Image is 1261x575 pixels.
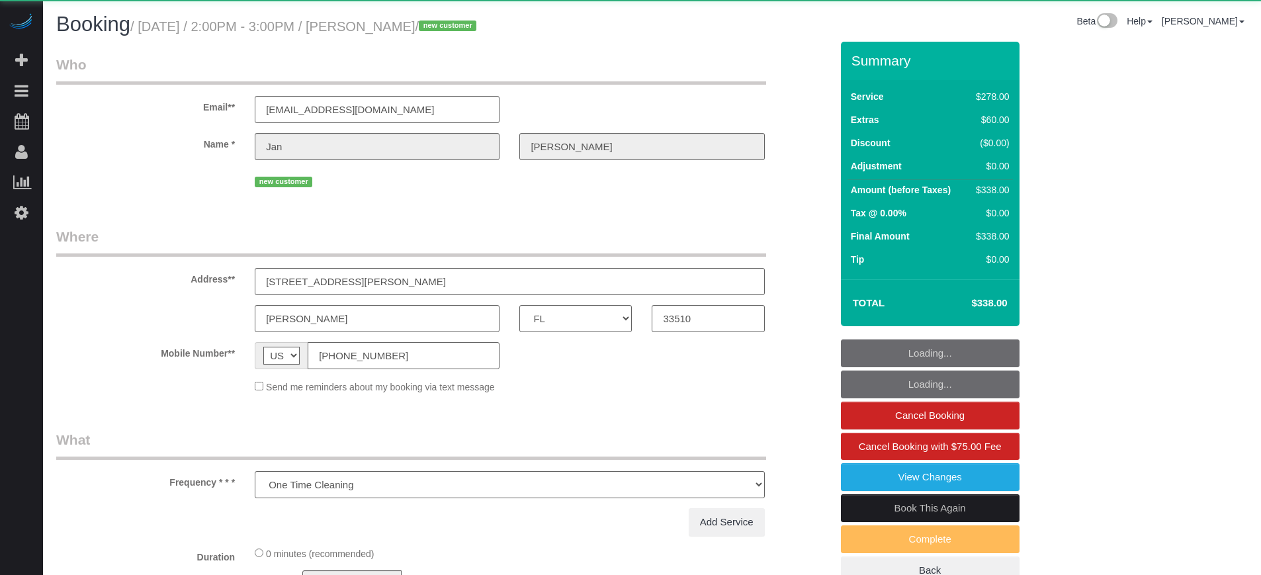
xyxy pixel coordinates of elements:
[971,206,1009,220] div: $0.00
[46,133,245,151] label: Name *
[1127,16,1152,26] a: Help
[853,297,885,308] strong: Total
[56,13,130,36] span: Booking
[841,433,1020,461] a: Cancel Booking with $75.00 Fee
[851,90,884,103] label: Service
[1096,13,1117,30] img: New interface
[851,253,865,266] label: Tip
[971,253,1009,266] div: $0.00
[841,463,1020,491] a: View Changes
[56,227,766,257] legend: Where
[971,159,1009,173] div: $0.00
[46,546,245,564] label: Duration
[851,136,891,150] label: Discount
[519,133,764,160] input: Last Name**
[266,382,495,392] span: Send me reminders about my booking via text message
[841,402,1020,429] a: Cancel Booking
[46,342,245,360] label: Mobile Number**
[689,508,765,536] a: Add Service
[851,206,906,220] label: Tax @ 0.00%
[419,21,476,31] span: new customer
[971,113,1009,126] div: $60.00
[971,136,1009,150] div: ($0.00)
[841,494,1020,522] a: Book This Again
[8,13,34,32] img: Automaid Logo
[851,113,879,126] label: Extras
[971,230,1009,243] div: $338.00
[932,298,1007,309] h4: $338.00
[255,177,312,187] span: new customer
[851,53,1013,68] h3: Summary
[1076,16,1117,26] a: Beta
[56,55,766,85] legend: Who
[46,471,245,489] label: Frequency * * *
[851,230,910,243] label: Final Amount
[255,133,500,160] input: First Name**
[971,90,1009,103] div: $278.00
[652,305,764,332] input: Zip Code**
[415,19,481,34] span: /
[56,430,766,460] legend: What
[859,441,1002,452] span: Cancel Booking with $75.00 Fee
[851,183,951,197] label: Amount (before Taxes)
[130,19,480,34] small: / [DATE] / 2:00PM - 3:00PM / [PERSON_NAME]
[308,342,500,369] input: Mobile Number**
[971,183,1009,197] div: $338.00
[1162,16,1244,26] a: [PERSON_NAME]
[851,159,902,173] label: Adjustment
[266,549,374,559] span: 0 minutes (recommended)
